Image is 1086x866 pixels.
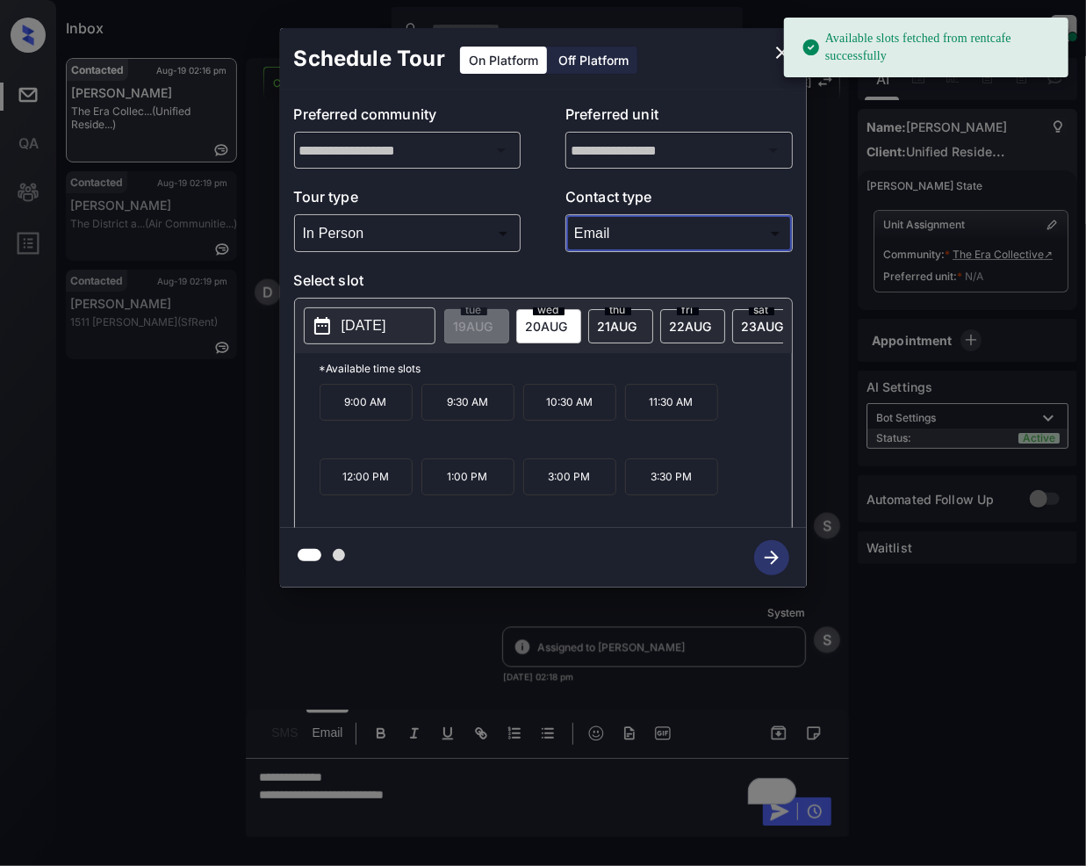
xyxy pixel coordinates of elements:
span: 23 AUG [742,319,784,334]
p: 12:00 PM [320,458,413,495]
span: 20 AUG [526,319,568,334]
button: [DATE] [304,307,435,344]
span: thu [605,305,631,315]
span: 22 AUG [670,319,712,334]
p: Preferred community [294,104,521,132]
div: Off Platform [550,47,637,74]
p: Preferred unit [565,104,793,132]
div: date-select [588,309,653,343]
span: fri [677,305,699,315]
p: 9:30 AM [421,384,514,421]
p: 3:00 PM [523,458,616,495]
p: 11:30 AM [625,384,718,421]
h2: Schedule Tour [280,28,459,90]
p: *Available time slots [320,353,792,384]
div: date-select [660,309,725,343]
p: 9:00 AM [320,384,413,421]
p: 3:30 PM [625,458,718,495]
p: Tour type [294,186,521,214]
p: 1:00 PM [421,458,514,495]
p: Contact type [565,186,793,214]
button: close [765,35,800,70]
div: date-select [516,309,581,343]
div: Email [570,219,788,248]
div: date-select [732,309,797,343]
p: Select slot [294,270,793,298]
span: wed [533,305,565,315]
div: Available slots fetched from rentcafe successfully [802,23,1054,72]
p: 10:30 AM [523,384,616,421]
div: On Platform [460,47,547,74]
span: sat [749,305,774,315]
div: In Person [298,219,517,248]
p: [DATE] [342,315,386,336]
span: 21 AUG [598,319,637,334]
